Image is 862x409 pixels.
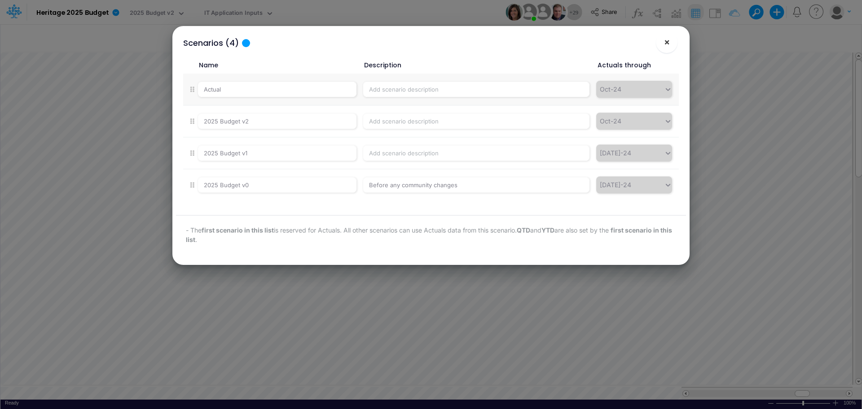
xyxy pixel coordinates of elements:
[183,37,239,49] div: Scenarios (4)
[664,36,670,47] span: ×
[541,226,554,234] strong: YTD
[363,114,589,129] input: Add scenario description
[596,61,651,70] label: Actuals through
[363,61,401,70] label: Description
[363,145,589,161] input: Add scenario description
[202,226,274,234] strong: first scenario in this list
[198,61,218,70] label: Name
[517,226,530,234] strong: QTD
[363,82,589,97] input: Add scenario description
[186,225,676,244] p: - The is reserved for Actuals. All other scenarios can use Actuals data from this scenario. and a...
[656,31,677,53] button: Close
[363,177,589,193] input: Add scenario description
[242,39,250,47] div: Tooltip anchor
